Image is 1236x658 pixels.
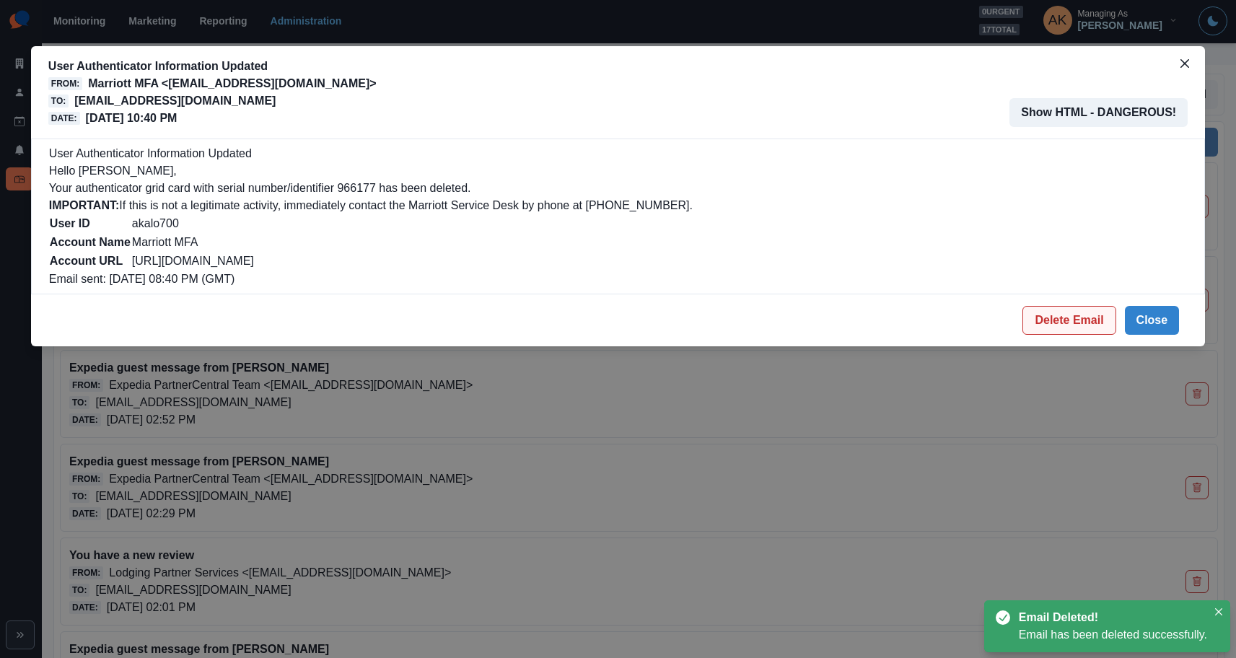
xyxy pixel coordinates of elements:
b: Account URL [50,255,123,267]
p: Hello [PERSON_NAME], [49,162,1187,180]
div: Email Deleted! [1019,609,1201,626]
p: User Authenticator Information Updated [48,58,377,75]
td: akalo700 [131,214,255,233]
div: User Authenticator Information Updated [49,145,1187,288]
td: [URL][DOMAIN_NAME] [131,252,255,271]
button: Close [1173,52,1196,75]
b: User ID [50,217,90,229]
p: Marriott MFA <[EMAIL_ADDRESS][DOMAIN_NAME]> [88,75,376,92]
b: Account Name [50,236,131,248]
button: Show HTML - DANGEROUS! [1009,98,1188,127]
button: Delete Email [1022,306,1116,335]
b: IMPORTANT: [49,199,119,211]
span: To: [48,95,69,108]
span: Date: [48,112,80,125]
p: If this is not a legitimate activity, immediately contact the Marriott Service Desk by phone at [... [49,197,1187,214]
span: From: [48,77,82,90]
td: Marriott MFA [131,233,255,252]
button: Close [1210,603,1227,620]
button: Close [1125,306,1180,335]
div: Email has been deleted successfully. [1019,626,1207,644]
p: Email sent: [DATE] 08:40 PM (GMT) [49,271,1187,288]
p: [EMAIL_ADDRESS][DOMAIN_NAME] [74,92,276,110]
p: [DATE] 10:40 PM [86,110,177,127]
p: Your authenticator grid card with serial number/identifier 966177 has been deleted. [49,180,1187,197]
